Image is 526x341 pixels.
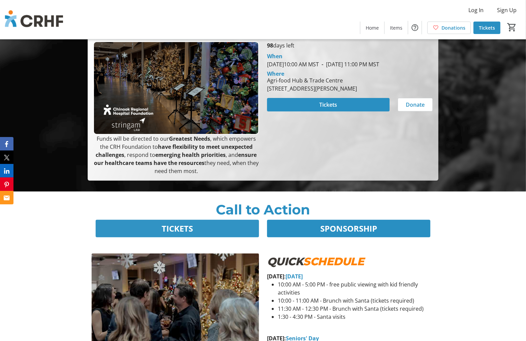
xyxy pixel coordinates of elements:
p: Call to Action [92,200,434,220]
span: Donations [441,24,465,31]
span: [DATE] 10:00 AM MST [267,61,319,68]
div: [STREET_ADDRESS][PERSON_NAME] [267,84,357,93]
a: Tickets [473,22,500,34]
span: Log In [468,6,484,14]
button: Cart [506,21,518,33]
span: Tickets [162,223,193,235]
a: Donations [427,22,471,34]
button: SPONSORSHIP [267,220,430,237]
button: Tickets [96,220,259,237]
button: Log In [463,5,489,15]
img: Campaign CTA Media Photo [93,41,259,135]
strong: have flexibility to meet unexpected challenges [96,143,253,159]
strong: [DATE] [286,273,303,280]
button: Sign Up [492,5,522,15]
button: Help [408,21,422,34]
strong: Greatest Needs [169,135,210,142]
a: Items [385,22,408,34]
div: When [267,52,283,60]
span: [DATE] 11:00 PM MST [319,61,379,68]
span: Sign Up [497,6,517,14]
li: 10:00 AM - 5:00 PM - free public viewing with kid friendly activities [278,280,434,297]
div: Agri-food Hub & Trade Centre [267,76,357,84]
span: Items [390,24,402,31]
button: Donate [398,98,433,111]
li: 11:30 AM - 12:30 PM - Brunch with Santa (tickets required) [278,305,434,313]
div: Where [267,71,284,76]
span: 98 [267,42,273,49]
em: QUICK [267,255,303,268]
em: SCHEDULE [303,255,364,268]
p: : [267,272,434,280]
strong: [DATE] [267,273,284,280]
li: 1:30 - 4:30 PM - Santa visits [278,313,434,321]
span: SPONSORSHIP [320,223,377,235]
span: Donate [406,101,425,109]
span: Tickets [479,24,495,31]
a: Home [360,22,384,34]
p: days left [267,41,433,49]
span: - [319,61,326,68]
strong: emerging health priorities [155,151,226,159]
p: Funds will be directed to our , which empowers the CRH Foundation to , respond to , and they need... [93,135,259,175]
span: Home [366,24,379,31]
img: Chinook Regional Hospital Foundation's Logo [4,3,64,36]
span: Tickets [319,101,337,109]
li: 10:00 - 11:00 AM - Brunch with Santa (tickets required) [278,297,434,305]
button: Tickets [267,98,390,111]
